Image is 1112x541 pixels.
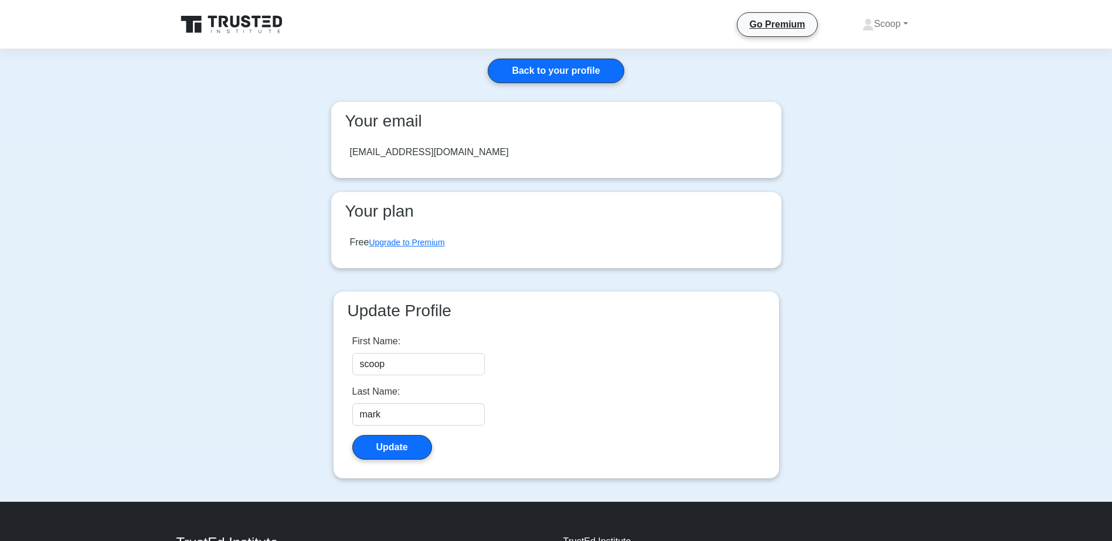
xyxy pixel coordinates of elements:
[352,435,432,460] button: Update
[742,17,812,32] a: Go Premium
[350,235,445,249] div: Free
[488,59,624,83] a: Back to your profile
[341,201,772,221] h3: Your plan
[352,385,400,399] label: Last Name:
[369,238,444,247] a: Upgrade to Premium
[834,12,936,36] a: Scoop
[341,111,772,131] h3: Your email
[343,301,770,321] h3: Update Profile
[352,334,401,348] label: First Name:
[350,145,509,159] div: [EMAIL_ADDRESS][DOMAIN_NAME]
